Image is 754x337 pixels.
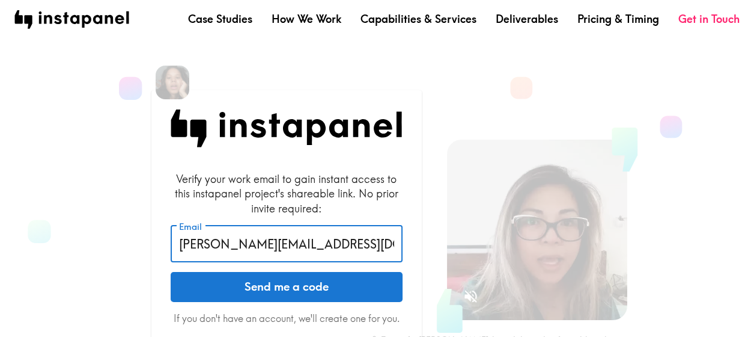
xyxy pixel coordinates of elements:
[577,11,659,26] a: Pricing & Timing
[171,172,403,216] div: Verify your work email to gain instant access to this instapanel project's shareable link. No pri...
[179,220,202,233] label: Email
[171,110,403,147] img: Instapanel
[272,11,341,26] a: How We Work
[171,312,403,325] p: If you don't have an account, we'll create one for you.
[458,283,484,309] button: Sound is off
[678,11,740,26] a: Get in Touch
[188,11,252,26] a: Case Studies
[171,272,403,302] button: Send me a code
[496,11,558,26] a: Deliverables
[14,10,129,29] img: instapanel
[360,11,476,26] a: Capabilities & Services
[156,66,189,99] img: Kelly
